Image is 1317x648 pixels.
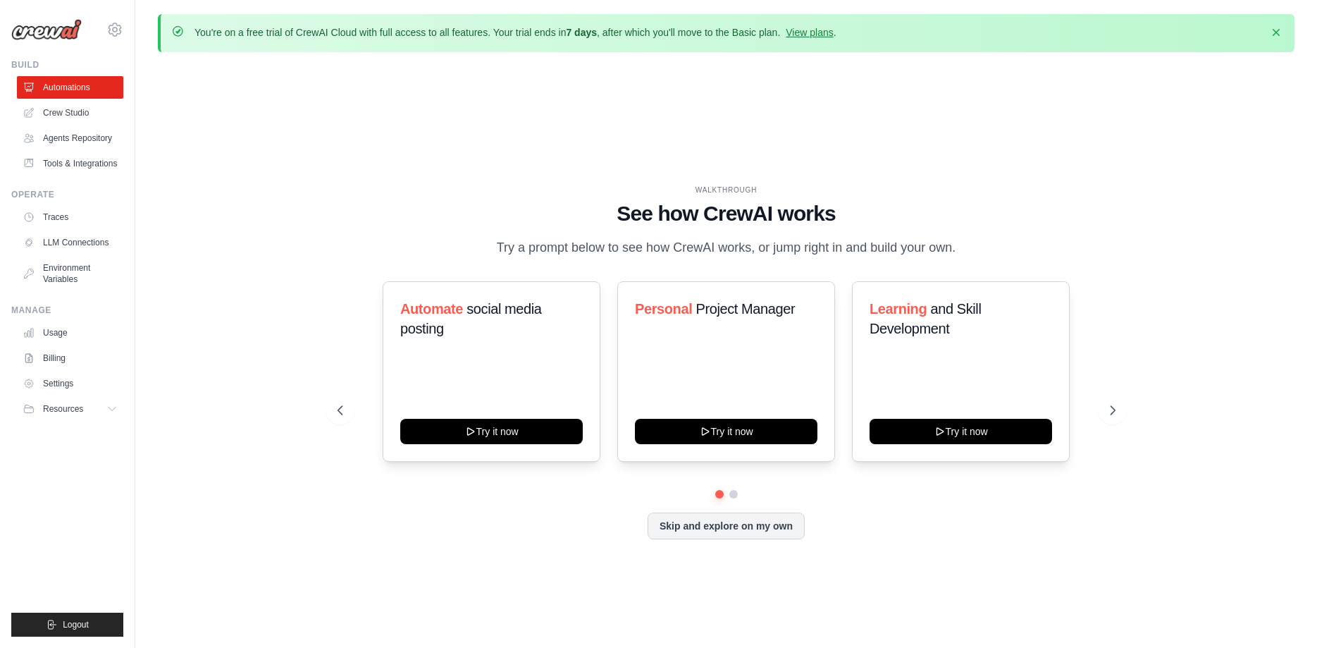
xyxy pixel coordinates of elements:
button: Logout [11,613,123,637]
a: View plans [786,27,833,38]
button: Try it now [400,419,583,444]
a: Traces [17,206,123,228]
span: Logout [63,619,89,630]
a: Usage [17,322,123,344]
button: Try it now [870,419,1052,444]
a: Billing [17,347,123,369]
div: Widżet czatu [1247,580,1317,648]
a: Agents Repository [17,127,123,149]
p: Try a prompt below to see how CrewAI works, or jump right in and build your own. [490,238,963,258]
a: Settings [17,372,123,395]
button: Try it now [635,419,817,444]
span: Learning [870,301,927,317]
div: WALKTHROUGH [338,185,1115,195]
a: Tools & Integrations [17,152,123,175]
img: Logo [11,19,82,40]
span: Personal [635,301,692,317]
div: Build [11,59,123,71]
div: Operate [11,189,123,200]
h1: See how CrewAI works [338,201,1115,226]
button: Resources [17,398,123,420]
div: Manage [11,305,123,316]
span: social media posting [400,301,542,336]
a: Environment Variables [17,257,123,291]
span: Automate [400,301,463,317]
button: Skip and explore on my own [648,513,805,539]
a: Automations [17,76,123,99]
p: You're on a free trial of CrewAI Cloud with full access to all features. Your trial ends in , aft... [194,25,836,39]
span: Resources [43,403,83,415]
strong: 7 days [566,27,597,38]
iframe: Chat Widget [1247,580,1317,648]
a: Crew Studio [17,102,123,124]
a: LLM Connections [17,231,123,254]
span: Project Manager [695,301,795,317]
span: and Skill Development [870,301,981,336]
